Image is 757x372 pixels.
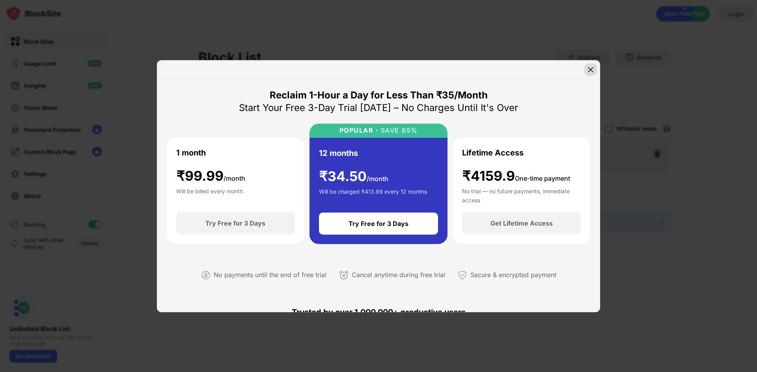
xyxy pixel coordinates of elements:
[176,187,243,203] div: Will be billed every month
[352,269,445,281] div: Cancel anytime during free trial
[239,102,518,114] div: Start Your Free 3-Day Trial [DATE] – No Charges Until It's Over
[176,168,245,184] div: ₹ 99.99
[462,187,581,203] div: No trial — no future payments, immediate access
[367,175,388,183] span: /month
[205,219,265,227] div: Try Free for 3 Days
[201,270,211,280] img: not-paying
[224,174,245,182] span: /month
[176,147,206,159] div: 1 month
[378,127,418,134] div: SAVE 65%
[319,187,427,203] div: Will be charged ₹413.99 every 12 months
[462,168,570,184] div: ₹4159.9
[270,89,488,102] div: Reclaim 1-Hour a Day for Less Than ₹35/Month
[214,269,326,281] div: No payments until the end of free trial
[349,220,408,228] div: Try Free for 3 Days
[166,293,591,331] div: Trusted by over 1,000,000+ productive users
[339,270,349,280] img: cancel-anytime
[470,269,556,281] div: Secure & encrypted payment
[339,127,378,134] div: POPULAR ·
[462,147,524,159] div: Lifetime Access
[458,270,467,280] img: secured-payment
[490,219,553,227] div: Get Lifetime Access
[319,168,388,185] div: ₹ 34.50
[515,174,570,182] span: One-time payment
[319,147,358,159] div: 12 months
